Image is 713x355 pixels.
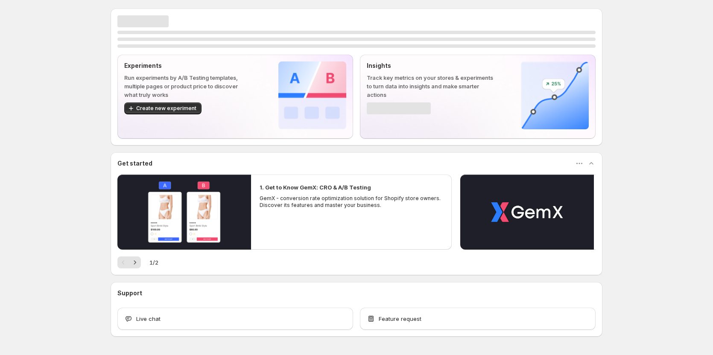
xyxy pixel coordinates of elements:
[367,73,494,99] p: Track key metrics on your stores & experiments to turn data into insights and make smarter actions
[149,258,158,267] span: 1 / 2
[460,175,594,250] button: Play video
[117,159,152,168] h3: Get started
[124,73,251,99] p: Run experiments by A/B Testing templates, multiple pages or product price to discover what truly ...
[129,256,141,268] button: Next
[124,61,251,70] p: Experiments
[124,102,202,114] button: Create new experiment
[117,289,142,297] h3: Support
[379,314,421,323] span: Feature request
[278,61,346,129] img: Experiments
[521,61,589,129] img: Insights
[117,175,251,250] button: Play video
[367,61,494,70] p: Insights
[260,195,443,209] p: GemX - conversion rate optimization solution for Shopify store owners. Discover its features and ...
[136,314,161,323] span: Live chat
[136,105,196,112] span: Create new experiment
[260,183,371,192] h2: 1. Get to Know GemX: CRO & A/B Testing
[117,256,141,268] nav: Pagination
